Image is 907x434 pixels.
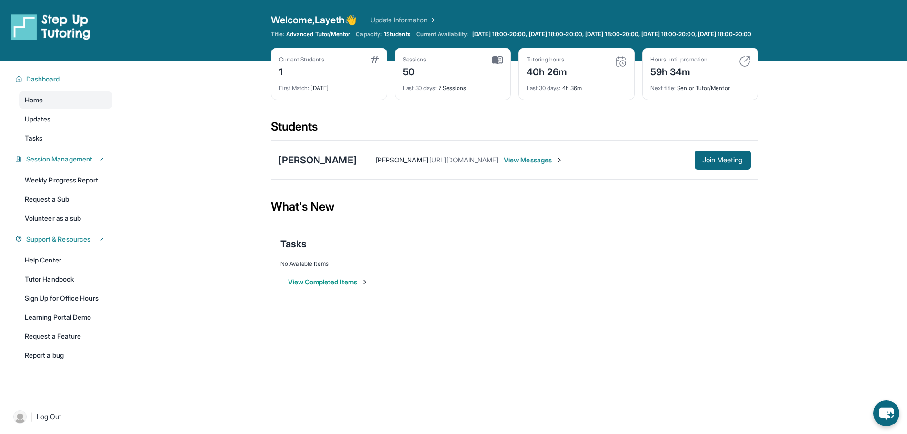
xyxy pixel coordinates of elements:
[26,74,60,84] span: Dashboard
[271,30,284,38] span: Title:
[13,410,27,424] img: user-img
[25,133,42,143] span: Tasks
[280,237,307,251] span: Tasks
[19,252,112,269] a: Help Center
[19,111,112,128] a: Updates
[19,172,112,189] a: Weekly Progress Report
[19,347,112,364] a: Report a bug
[22,74,107,84] button: Dashboard
[279,79,379,92] div: [DATE]
[19,210,112,227] a: Volunteer as a sub
[37,412,61,422] span: Log Out
[11,13,90,40] img: logo
[19,328,112,345] a: Request a Feature
[279,153,357,167] div: [PERSON_NAME]
[403,56,427,63] div: Sessions
[25,114,51,124] span: Updates
[279,56,324,63] div: Current Students
[504,155,563,165] span: View Messages
[280,260,749,268] div: No Available Items
[286,30,350,38] span: Advanced Tutor/Mentor
[19,290,112,307] a: Sign Up for Office Hours
[370,15,437,25] a: Update Information
[19,130,112,147] a: Tasks
[279,84,309,91] span: First Match :
[22,154,107,164] button: Session Management
[650,63,708,79] div: 59h 34m
[370,56,379,63] img: card
[615,56,627,67] img: card
[429,156,498,164] span: [URL][DOMAIN_NAME]
[26,154,92,164] span: Session Management
[403,79,503,92] div: 7 Sessions
[470,30,753,38] a: [DATE] 18:00-20:00, [DATE] 18:00-20:00, [DATE] 18:00-20:00, [DATE] 18:00-20:00, [DATE] 18:00-20:00
[30,411,33,423] span: |
[416,30,468,38] span: Current Availability:
[384,30,410,38] span: 1 Students
[25,95,43,105] span: Home
[702,157,743,163] span: Join Meeting
[403,63,427,79] div: 50
[695,151,751,170] button: Join Meeting
[279,63,324,79] div: 1
[10,406,112,427] a: |Log Out
[650,79,750,92] div: Senior Tutor/Mentor
[650,56,708,63] div: Hours until promotion
[739,56,750,67] img: card
[26,234,90,244] span: Support & Resources
[271,13,357,27] span: Welcome, Layeth 👋
[271,186,758,228] div: What's New
[376,156,429,164] span: [PERSON_NAME] :
[527,79,627,92] div: 4h 36m
[19,271,112,288] a: Tutor Handbook
[19,191,112,208] a: Request a Sub
[19,309,112,326] a: Learning Portal Demo
[22,234,107,244] button: Support & Resources
[492,56,503,64] img: card
[19,91,112,109] a: Home
[271,119,758,140] div: Students
[527,63,568,79] div: 40h 26m
[472,30,751,38] span: [DATE] 18:00-20:00, [DATE] 18:00-20:00, [DATE] 18:00-20:00, [DATE] 18:00-20:00, [DATE] 18:00-20:00
[428,15,437,25] img: Chevron Right
[356,30,382,38] span: Capacity:
[527,56,568,63] div: Tutoring hours
[403,84,437,91] span: Last 30 days :
[527,84,561,91] span: Last 30 days :
[288,277,369,287] button: View Completed Items
[556,156,563,164] img: Chevron-Right
[873,400,899,426] button: chat-button
[650,84,676,91] span: Next title :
